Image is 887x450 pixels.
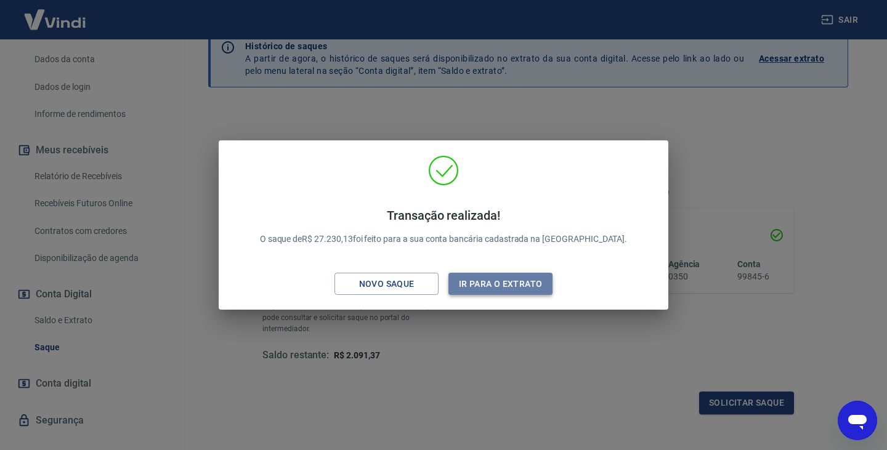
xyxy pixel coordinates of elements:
[260,208,628,223] h4: Transação realizada!
[838,401,877,440] iframe: Botão para abrir a janela de mensagens
[448,273,553,295] button: Ir para o extrato
[344,276,429,292] div: Novo saque
[334,273,439,295] button: Novo saque
[260,208,628,246] p: O saque de R$ 27.230,13 foi feito para a sua conta bancária cadastrada na [GEOGRAPHIC_DATA].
